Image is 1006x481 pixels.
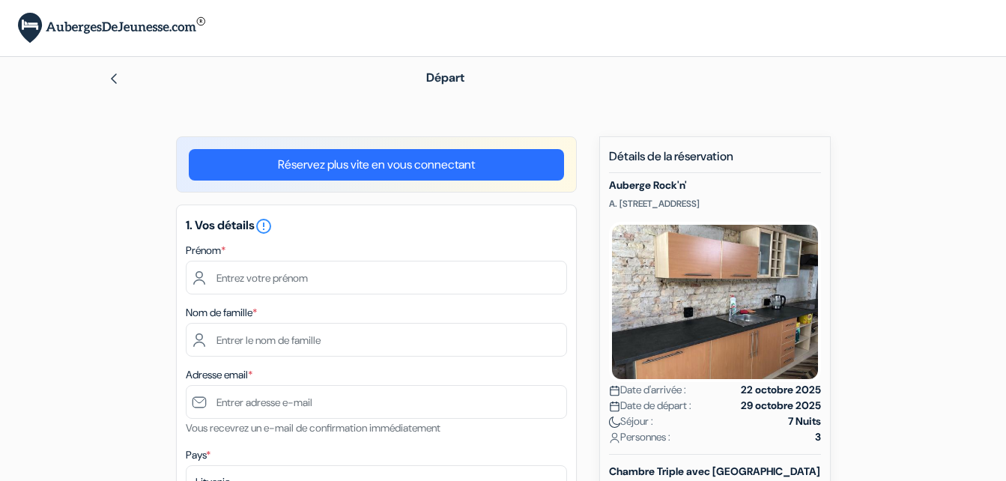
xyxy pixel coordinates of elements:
[609,432,620,444] img: user_icon.svg
[426,70,464,85] span: Départ
[255,217,273,235] i: error_outline
[186,261,567,294] input: Entrez votre prénom
[609,429,670,445] span: Personnes :
[609,401,620,412] img: calendar.svg
[186,367,252,383] label: Adresse email
[609,382,686,398] span: Date d'arrivée :
[788,414,821,429] strong: 7 Nuits
[189,149,564,181] a: Réservez plus vite en vous connectant
[609,414,653,429] span: Séjour :
[741,382,821,398] strong: 22 octobre 2025
[186,217,567,235] h5: 1. Vos détails
[186,447,210,463] label: Pays
[609,179,821,192] h5: Auberge Rock'n'
[186,421,440,435] small: Vous recevrez un e-mail de confirmation immédiatement
[609,385,620,396] img: calendar.svg
[609,198,821,210] p: A. [STREET_ADDRESS]
[609,417,620,428] img: moon.svg
[609,398,691,414] span: Date de départ :
[18,13,205,43] img: AubergesDeJeunesse.com
[108,73,120,85] img: left_arrow.svg
[741,398,821,414] strong: 29 octobre 2025
[815,429,821,445] strong: 3
[609,149,821,173] h5: Détails de la réservation
[186,243,225,258] label: Prénom
[186,385,567,419] input: Entrer adresse e-mail
[186,305,257,321] label: Nom de famille
[186,323,567,357] input: Entrer le nom de famille
[255,217,273,233] a: error_outline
